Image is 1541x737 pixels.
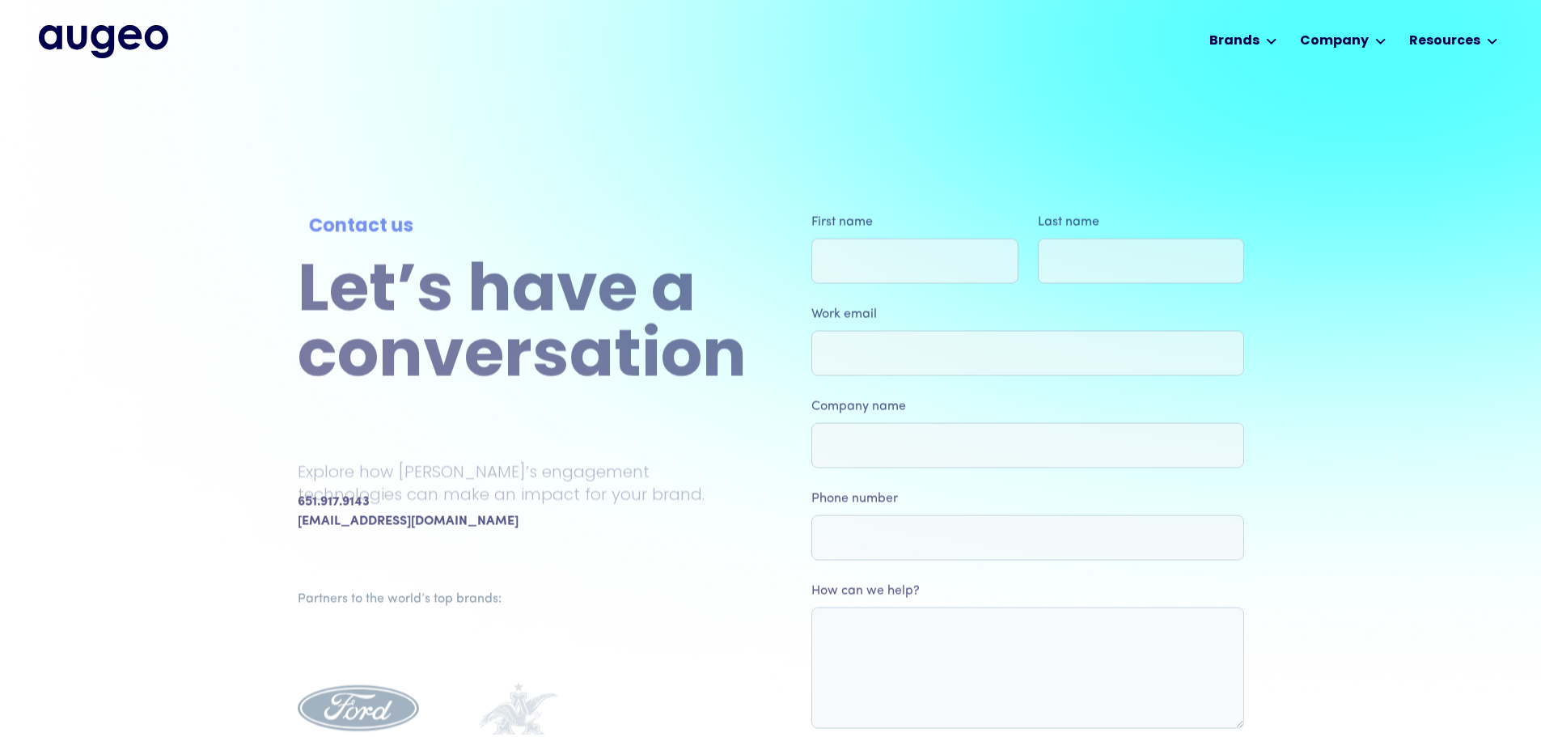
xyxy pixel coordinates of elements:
[1037,213,1244,232] label: Last name
[1300,32,1369,51] div: Company
[39,25,168,57] a: home
[1209,32,1259,51] div: Brands
[811,489,1244,509] label: Phone number
[811,582,1244,601] label: How can we help?
[298,590,739,609] div: Partners to the world’s top brands:
[298,260,747,392] h2: Let’s have a conversation
[298,512,519,532] a: [EMAIL_ADDRESS][DOMAIN_NAME]
[811,213,1018,232] label: First name
[1409,32,1480,51] div: Resources
[298,460,747,506] p: Explore how [PERSON_NAME]’s engagement technologies can make an impact for your brand.
[308,213,735,240] div: Contact us
[811,397,1244,417] label: Company name
[39,25,168,57] img: Augeo's full logo in midnight blue.
[811,305,1244,324] label: Work email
